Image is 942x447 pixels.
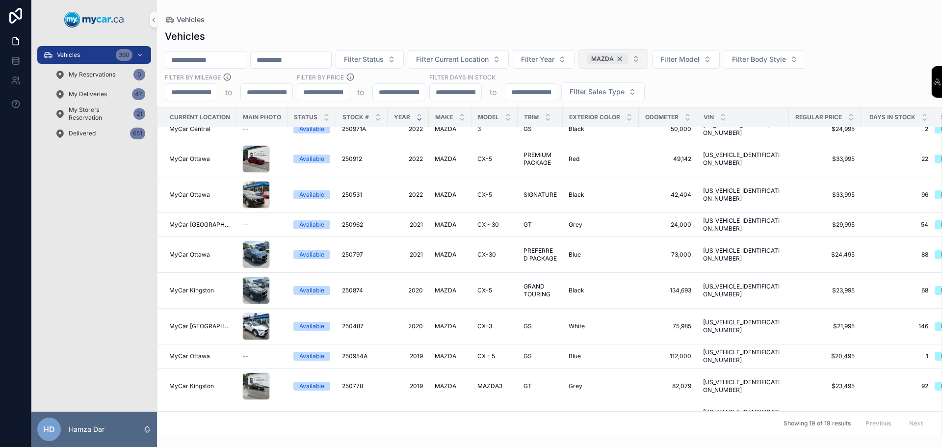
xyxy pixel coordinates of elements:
a: [US_VEHICLE_IDENTIFICATION_NUMBER] [703,318,783,334]
a: MAZDA [435,322,466,330]
a: 2022 [393,155,423,163]
span: GS [523,322,532,330]
a: Delivered651 [49,125,151,142]
span: Red [569,155,579,163]
span: 68 [866,287,928,294]
a: 250912 [342,155,382,163]
div: 0 [133,69,145,80]
span: -- [242,352,248,360]
a: Available [293,352,330,361]
span: MyCar Ottawa [169,251,210,259]
span: 24,000 [645,221,691,229]
a: 82,079 [645,382,691,390]
span: $29,995 [795,221,855,229]
span: 112,000 [645,352,691,360]
a: MAZDA [435,251,466,259]
span: Blue [569,352,581,360]
a: 2020 [393,287,423,294]
a: 250954A [342,352,382,360]
span: 88 [866,251,928,259]
button: Select Button [336,50,404,69]
a: 42,404 [645,191,691,199]
button: Select Button [578,49,648,69]
a: MAZDA3 [477,382,512,390]
label: Filter By Mileage [165,73,221,81]
span: Trim [524,113,539,121]
span: 49,142 [645,155,691,163]
a: 250778 [342,382,382,390]
div: Available [299,322,324,331]
span: [US_VEHICLE_IDENTIFICATION_NUMBER] [703,187,783,203]
span: [US_VEHICLE_IDENTIFICATION_NUMBER] [703,283,783,298]
span: White [569,322,585,330]
a: 2022 [393,191,423,199]
p: to [357,86,365,98]
a: 2021 [393,221,423,229]
a: Black [569,125,633,133]
a: PREFERRED PACKAGE [523,247,557,263]
label: Filter Days In Stock [429,73,496,81]
a: Black [569,287,633,294]
a: MAZDA [435,221,466,229]
a: Vehicles360 [37,46,151,64]
span: My Deliveries [69,90,107,98]
a: [US_VEHICLE_IDENTIFICATION_NUMBER] [703,378,783,394]
div: Available [299,190,324,199]
span: 250954A [342,352,367,360]
span: My Store's Reservation [69,106,130,122]
a: [US_VEHICLE_IDENTIFICATION_NUMBER] [703,247,783,263]
span: Delivered [69,130,96,137]
a: My Store's Reservation21 [49,105,151,123]
span: -- [242,125,248,133]
button: Unselect 25 [587,53,628,64]
span: MyCar Kingston [169,287,214,294]
a: $23,995 [795,287,855,294]
span: CX-5 [477,191,492,199]
a: 73,000 [645,251,691,259]
div: Available [299,286,324,295]
span: $24,995 [795,125,855,133]
a: CX - 30 [477,221,512,229]
a: 22 [866,155,928,163]
span: Grey [569,221,582,229]
span: MyCar Ottawa [169,352,210,360]
a: GS [523,322,557,330]
span: Filter Model [660,54,700,64]
button: Select Button [652,50,720,69]
a: [US_VEHICLE_IDENTIFICATION_NUMBER] [703,348,783,364]
a: GRAND TOURING [523,283,557,298]
span: CX-3 [477,322,492,330]
div: 651 [130,128,145,139]
a: 2021 [393,251,423,259]
span: MAZDA [435,251,456,259]
a: $21,995 [795,322,855,330]
a: [US_VEHICLE_IDENTIFICATION_NUMBER] [703,151,783,167]
span: Exterior Color [569,113,620,121]
span: 2020 [393,322,423,330]
a: 146 [866,322,928,330]
span: Filter Sales Type [570,87,625,97]
a: $20,495 [795,352,855,360]
a: MyCar Kingston [169,382,231,390]
a: 2022 [393,125,423,133]
a: 250531 [342,191,382,199]
a: 134,693 [645,287,691,294]
p: to [490,86,497,98]
a: $33,995 [795,155,855,163]
span: Status [294,113,317,121]
a: GS [523,352,557,360]
span: Odometer [645,113,679,121]
span: Black [569,191,584,199]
